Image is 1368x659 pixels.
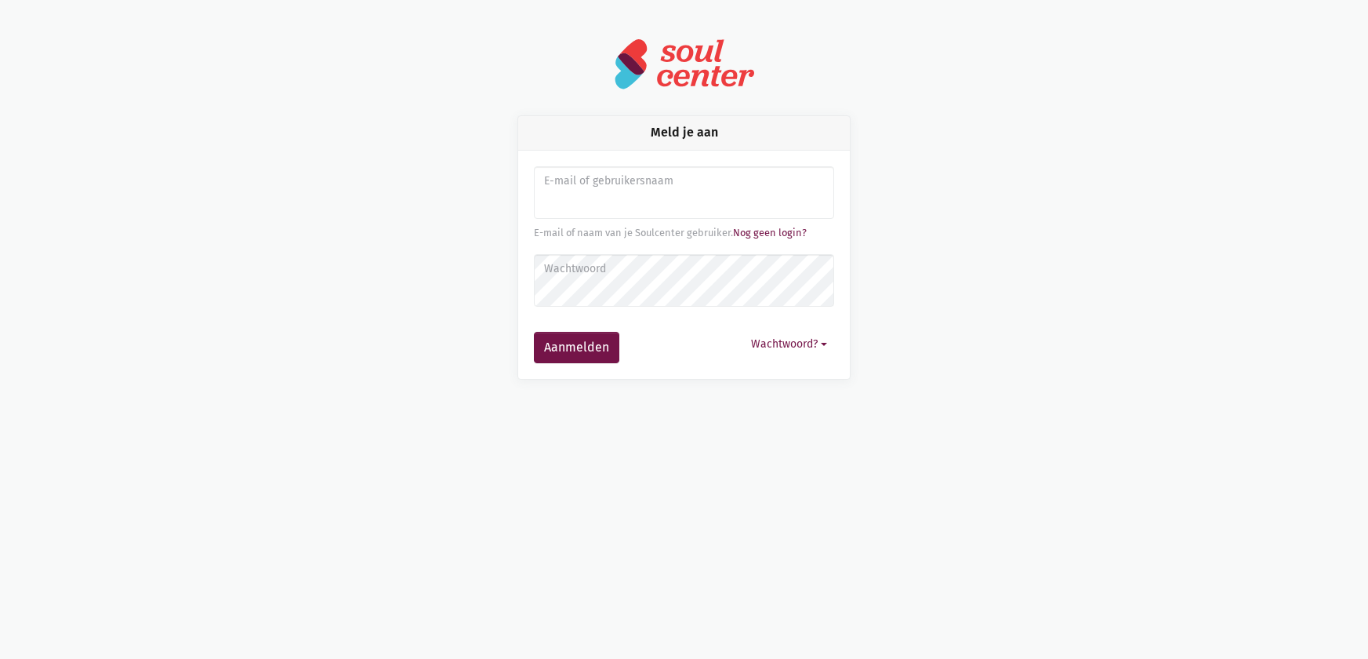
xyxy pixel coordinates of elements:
[518,116,850,150] div: Meld je aan
[534,225,834,241] div: E-mail of naam van je Soulcenter gebruiker.
[544,173,824,190] label: E-mail of gebruikersnaam
[534,332,619,363] button: Aanmelden
[534,166,834,363] form: Aanmelden
[744,332,834,356] button: Wachtwoord?
[614,38,755,90] img: logo-soulcenter-full.svg
[733,227,807,238] a: Nog geen login?
[544,260,824,278] label: Wachtwoord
